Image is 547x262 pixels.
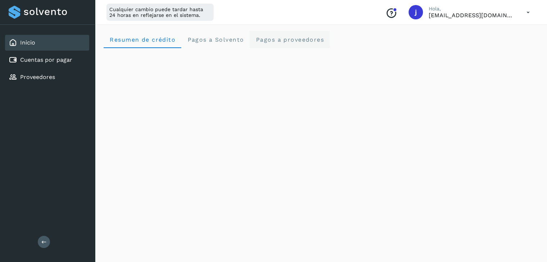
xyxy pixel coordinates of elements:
[20,74,55,80] a: Proveedores
[109,36,176,43] span: Resumen de crédito
[187,36,244,43] span: Pagos a Solvento
[20,56,72,63] a: Cuentas por pagar
[5,52,89,68] div: Cuentas por pagar
[429,12,515,19] p: jrodriguez@kalapata.co
[106,4,214,21] div: Cualquier cambio puede tardar hasta 24 horas en reflejarse en el sistema.
[429,6,515,12] p: Hola,
[20,39,35,46] a: Inicio
[255,36,324,43] span: Pagos a proveedores
[5,35,89,51] div: Inicio
[5,69,89,85] div: Proveedores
